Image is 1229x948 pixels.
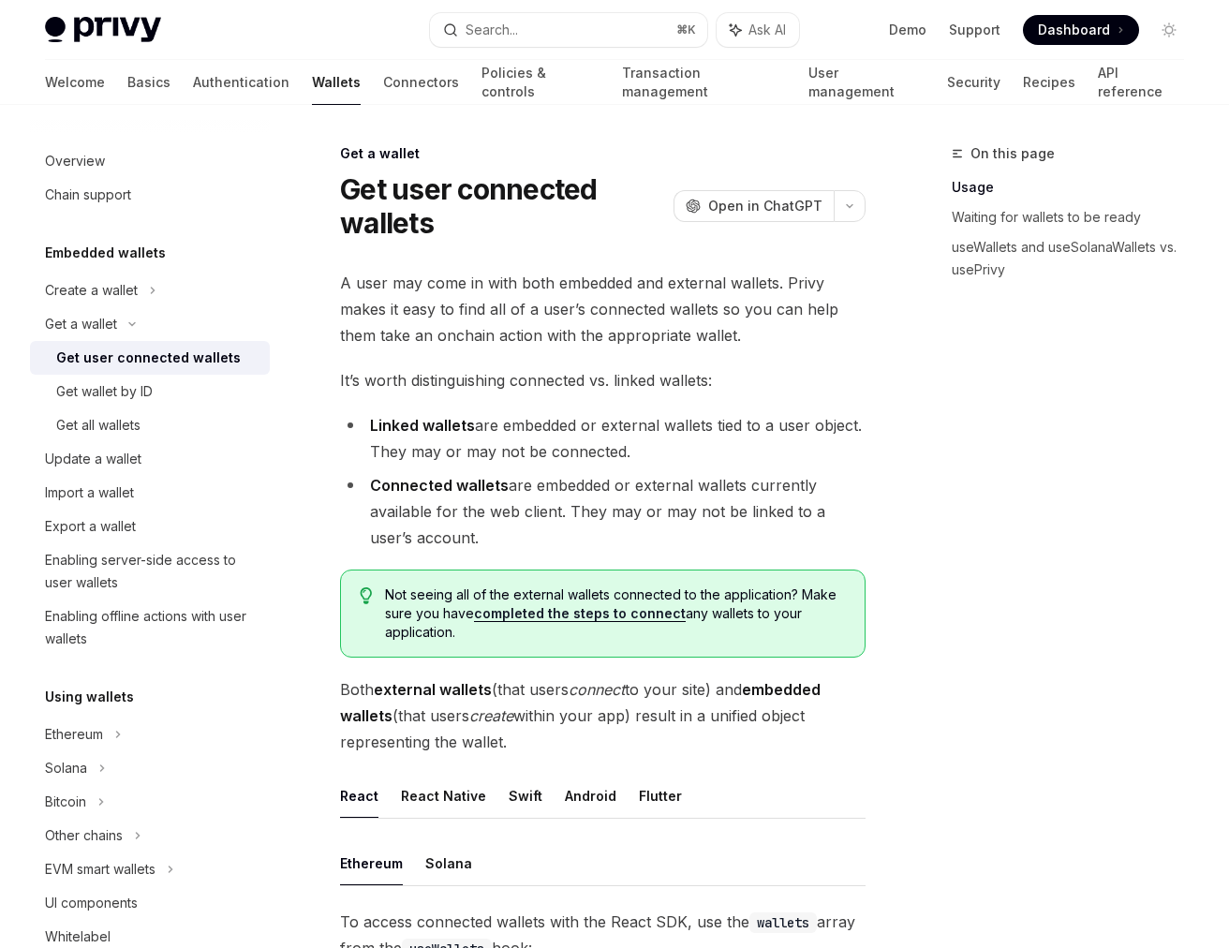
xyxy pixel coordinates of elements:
a: Transaction management [622,60,786,105]
a: Welcome [45,60,105,105]
span: A user may come in with both embedded and external wallets. Privy makes it easy to find all of a ... [340,270,866,348]
span: Ask AI [748,21,786,39]
div: Get wallet by ID [56,380,153,403]
a: Policies & controls [481,60,600,105]
a: Waiting for wallets to be ready [952,202,1199,232]
div: Enabling server-side access to user wallets [45,549,259,594]
strong: Linked wallets [370,416,475,435]
button: Open in ChatGPT [674,190,834,222]
a: Enabling server-side access to user wallets [30,543,270,600]
a: completed the steps to connect [474,605,686,622]
a: User management [808,60,925,105]
a: Enabling offline actions with user wallets [30,600,270,656]
button: Toggle dark mode [1154,15,1184,45]
a: Update a wallet [30,442,270,476]
div: EVM smart wallets [45,858,155,881]
div: Chain support [45,184,131,206]
a: Security [947,60,1000,105]
h5: Using wallets [45,686,134,708]
div: Create a wallet [45,279,138,302]
button: Flutter [639,774,682,818]
a: Export a wallet [30,510,270,543]
svg: Tip [360,587,373,604]
li: are embedded or external wallets currently available for the web client. They may or may not be l... [340,472,866,551]
img: light logo [45,17,161,43]
h1: Get user connected wallets [340,172,666,240]
div: UI components [45,892,138,914]
a: Get user connected wallets [30,341,270,375]
button: Android [565,774,616,818]
span: Both (that users to your site) and (that users within your app) result in a unified object repres... [340,676,866,755]
div: Import a wallet [45,481,134,504]
div: Solana [45,757,87,779]
div: Get user connected wallets [56,347,241,369]
a: Authentication [193,60,289,105]
strong: Connected wallets [370,476,509,495]
a: API reference [1098,60,1184,105]
a: Get all wallets [30,408,270,442]
span: It’s worth distinguishing connected vs. linked wallets: [340,367,866,393]
button: Ethereum [340,841,403,885]
div: Whitelabel [45,926,111,948]
a: Demo [889,21,926,39]
div: Enabling offline actions with user wallets [45,605,259,650]
a: Chain support [30,178,270,212]
span: Not seeing all of the external wallets connected to the application? Make sure you have any walle... [385,585,846,642]
a: Wallets [312,60,361,105]
a: Import a wallet [30,476,270,510]
span: Open in ChatGPT [708,197,822,215]
a: Recipes [1023,60,1075,105]
a: Get wallet by ID [30,375,270,408]
h5: Embedded wallets [45,242,166,264]
div: Get a wallet [45,313,117,335]
span: On this page [970,142,1055,165]
em: create [469,706,513,725]
a: Basics [127,60,170,105]
li: are embedded or external wallets tied to a user object. They may or may not be connected. [340,412,866,465]
a: Connectors [383,60,459,105]
em: connect [569,680,625,699]
div: Update a wallet [45,448,141,470]
div: Overview [45,150,105,172]
a: Dashboard [1023,15,1139,45]
div: Get all wallets [56,414,141,437]
button: Search...⌘K [430,13,708,47]
a: Usage [952,172,1199,202]
div: Get a wallet [340,144,866,163]
button: Ask AI [717,13,799,47]
a: Support [949,21,1000,39]
div: Other chains [45,824,123,847]
a: Overview [30,144,270,178]
a: UI components [30,886,270,920]
span: Dashboard [1038,21,1110,39]
button: Swift [509,774,542,818]
span: ⌘ K [676,22,696,37]
button: React [340,774,378,818]
div: Search... [466,19,518,41]
div: Ethereum [45,723,103,746]
code: wallets [749,912,817,933]
strong: external wallets [374,680,492,699]
a: useWallets and useSolanaWallets vs. usePrivy [952,232,1199,285]
div: Bitcoin [45,791,86,813]
button: Solana [425,841,472,885]
button: React Native [401,774,486,818]
div: Export a wallet [45,515,136,538]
